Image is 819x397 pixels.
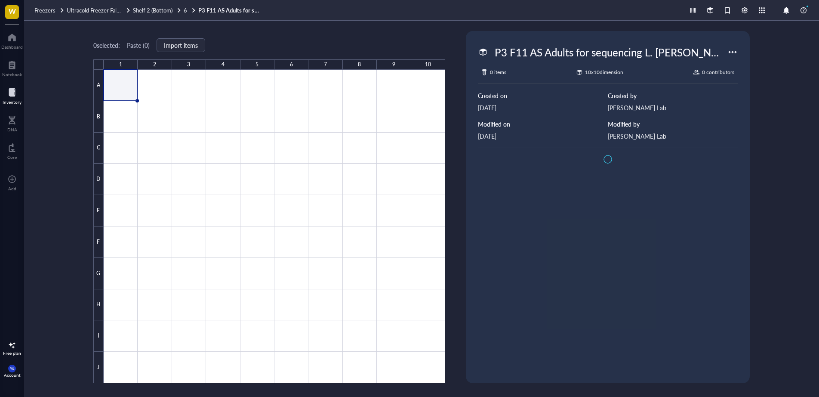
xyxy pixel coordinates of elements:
div: 0 contributors [702,68,734,77]
span: Import items [164,42,198,49]
div: Add [8,186,16,191]
button: Paste (0) [127,38,150,52]
a: Inventory [3,86,22,105]
div: A [93,70,104,101]
div: [DATE] [478,103,608,112]
span: 6 [184,6,187,14]
span: Shelf 2 (Bottom) [133,6,172,14]
button: Import items [157,38,205,52]
a: P3 F11 AS Adults for sequencing L. [PERSON_NAME] Line [DATE] [198,6,263,14]
div: 0 selected: [93,40,120,50]
div: C [93,133,104,164]
div: [PERSON_NAME] Lab [608,103,738,112]
div: 1 [119,59,122,70]
div: H [93,289,104,321]
a: DNA [7,113,17,132]
div: DNA [7,127,17,132]
div: 3 [187,59,190,70]
div: Inventory [3,99,22,105]
div: 10 [425,59,431,70]
div: [PERSON_NAME] Lab [608,131,738,141]
span: Freezers [34,6,55,14]
div: Modified by [608,119,738,129]
a: Dashboard [1,31,23,50]
div: 7 [324,59,327,70]
a: Freezers [34,6,65,14]
div: E [93,195,104,226]
div: F [93,226,104,258]
div: Free plan [3,350,21,356]
div: Created on [478,91,608,100]
div: 6 [290,59,293,70]
span: Ultracold Freezer Fall 2025 [67,6,133,14]
div: [DATE] [478,131,608,141]
div: 4 [222,59,225,70]
div: Modified on [478,119,608,129]
div: Account [4,372,21,378]
div: 9 [392,59,395,70]
a: Shelf 2 (Bottom)6 [133,6,197,14]
div: Created by [608,91,738,100]
div: 10 x 10 dimension [585,68,623,77]
div: 2 [153,59,156,70]
div: 8 [358,59,361,70]
div: Notebook [2,72,22,77]
div: 5 [256,59,259,70]
a: Core [7,141,17,160]
span: WL [10,367,14,370]
div: P3 F11 AS Adults for sequencing L. [PERSON_NAME] Line [DATE] [491,43,727,61]
a: Notebook [2,58,22,77]
div: Core [7,155,17,160]
div: J [93,352,104,383]
span: W [9,6,16,16]
div: I [93,320,104,352]
div: 0 items [490,68,506,77]
a: Ultracold Freezer Fall 2025 [67,6,131,14]
div: B [93,101,104,133]
div: D [93,164,104,195]
div: G [93,258,104,289]
div: Dashboard [1,44,23,50]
